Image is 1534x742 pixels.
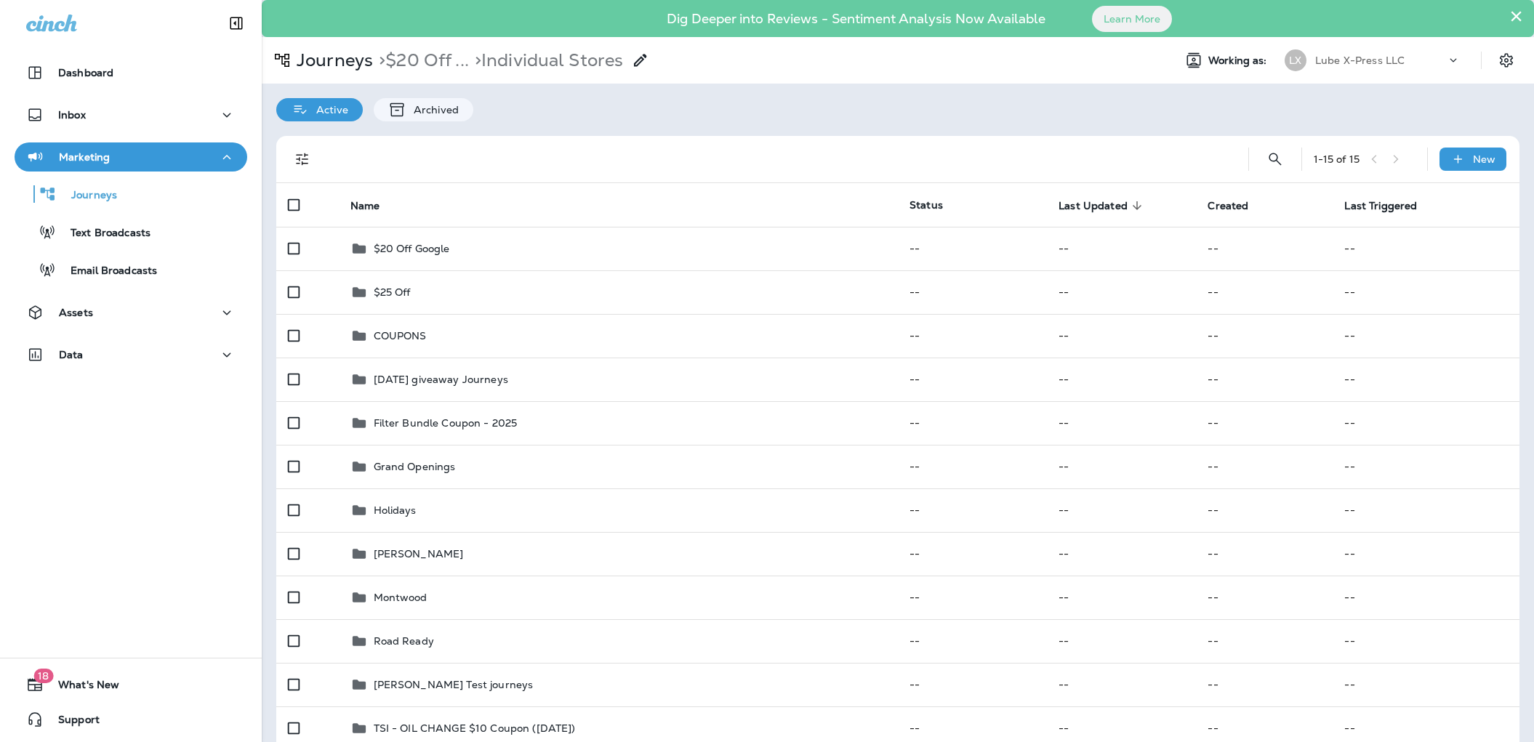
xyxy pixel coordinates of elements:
td: -- [1047,445,1196,488]
button: Text Broadcasts [15,217,247,247]
td: -- [898,576,1047,619]
td: -- [1333,445,1519,488]
td: -- [898,488,1047,532]
button: Search Journeys [1261,145,1290,174]
span: Name [350,199,399,212]
td: -- [1333,663,1519,706]
span: Name [350,200,380,212]
td: -- [1333,619,1519,663]
td: -- [1196,488,1333,532]
p: Archived [406,104,459,116]
td: -- [1333,576,1519,619]
td: -- [1196,576,1333,619]
p: $20 Off Google [373,49,469,71]
button: Email Broadcasts [15,254,247,285]
td: -- [1333,358,1519,401]
td: -- [898,270,1047,314]
td: -- [1047,314,1196,358]
button: Support [15,705,247,734]
td: -- [1333,227,1519,270]
span: Last Updated [1059,199,1147,212]
td: -- [1047,532,1196,576]
p: COUPONS [374,330,427,342]
td: -- [898,663,1047,706]
p: Assets [59,307,93,318]
td: -- [1196,663,1333,706]
p: Filter Bundle Coupon - 2025 [374,417,518,429]
td: -- [1196,227,1333,270]
p: Email Broadcasts [56,265,157,278]
div: 1 - 15 of 15 [1314,153,1360,165]
p: [DATE] giveaway Journeys [374,374,508,385]
td: -- [1047,270,1196,314]
button: Assets [15,298,247,327]
td: -- [898,401,1047,445]
span: Status [909,198,943,211]
span: Support [44,714,100,731]
button: Filters [288,145,317,174]
button: Journeys [15,179,247,209]
td: -- [1196,314,1333,358]
td: -- [898,227,1047,270]
button: Marketing [15,142,247,172]
p: Lube X-Press LLC [1315,55,1405,66]
p: Text Broadcasts [56,227,150,241]
td: -- [898,314,1047,358]
p: [PERSON_NAME] [374,548,464,560]
p: New [1473,153,1495,165]
td: -- [898,532,1047,576]
div: LX [1285,49,1306,71]
p: Inbox [58,109,86,121]
p: Journeys [291,49,373,71]
span: 18 [33,669,53,683]
p: Holidays [374,504,417,516]
button: Learn More [1092,6,1172,32]
td: -- [898,358,1047,401]
p: Montwood [374,592,427,603]
p: $20 Off Google [374,243,450,254]
p: $25 Off [374,286,411,298]
p: Marketing [59,151,110,163]
span: What's New [44,679,119,696]
td: -- [1196,532,1333,576]
td: -- [1047,358,1196,401]
button: Close [1509,4,1523,28]
td: -- [898,445,1047,488]
span: Working as: [1208,55,1270,67]
td: -- [1047,401,1196,445]
button: Collapse Sidebar [216,9,257,38]
td: -- [1047,227,1196,270]
p: TSI - OIL CHANGE $10 Coupon ([DATE]) [374,722,576,734]
p: Active [309,104,348,116]
td: -- [1196,270,1333,314]
p: Road Ready [374,635,434,647]
span: Created [1208,199,1267,212]
button: Settings [1493,47,1519,73]
td: -- [1333,488,1519,532]
p: Journeys [57,189,117,203]
span: Last Triggered [1344,200,1417,212]
span: Last Updated [1059,200,1128,212]
button: Inbox [15,100,247,129]
p: [PERSON_NAME] Test journeys [374,679,534,690]
p: Dig Deeper into Reviews - Sentiment Analysis Now Available [625,17,1088,21]
td: -- [898,619,1047,663]
td: -- [1196,401,1333,445]
td: -- [1047,576,1196,619]
td: -- [1196,358,1333,401]
td: -- [1333,532,1519,576]
p: Grand Openings [374,461,456,472]
td: -- [1333,401,1519,445]
td: -- [1196,445,1333,488]
td: -- [1333,314,1519,358]
td: -- [1333,270,1519,314]
p: Dashboard [58,67,113,78]
td: -- [1196,619,1333,663]
td: -- [1047,663,1196,706]
button: Data [15,340,247,369]
button: Dashboard [15,58,247,87]
td: -- [1047,488,1196,532]
td: -- [1047,619,1196,663]
span: Created [1208,200,1248,212]
p: Data [59,349,84,360]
